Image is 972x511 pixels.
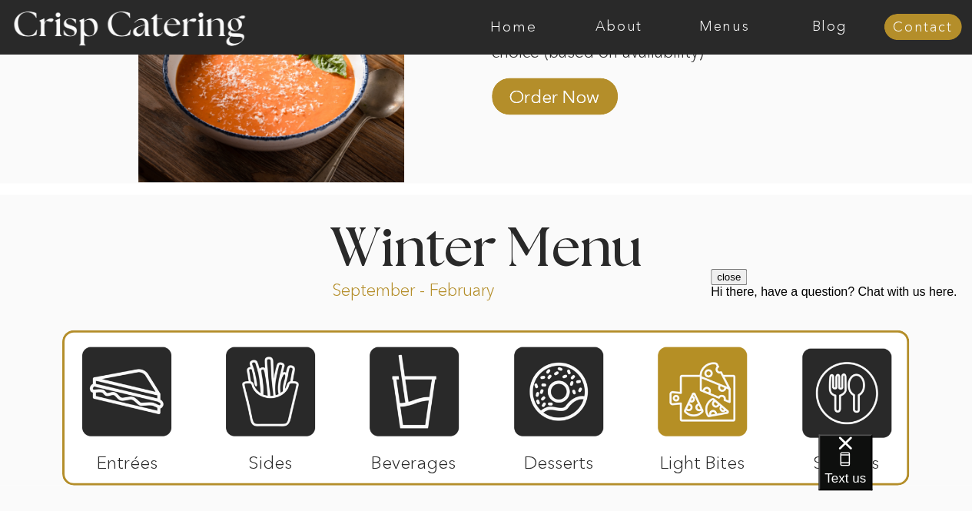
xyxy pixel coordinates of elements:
[461,19,566,35] a: Home
[363,436,465,481] p: Beverages
[219,436,321,481] p: Sides
[884,20,961,35] a: Contact
[672,19,777,35] a: Menus
[566,19,672,35] a: About
[711,269,972,453] iframe: podium webchat widget prompt
[76,436,178,481] p: Entrées
[503,71,605,115] a: Order Now
[777,19,882,35] a: Blog
[818,434,972,511] iframe: podium webchat widget bubble
[332,279,543,297] p: September - February
[508,436,610,481] p: Desserts
[652,436,754,481] p: Light Bites
[273,223,700,268] h1: Winter Menu
[795,436,897,481] p: Specials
